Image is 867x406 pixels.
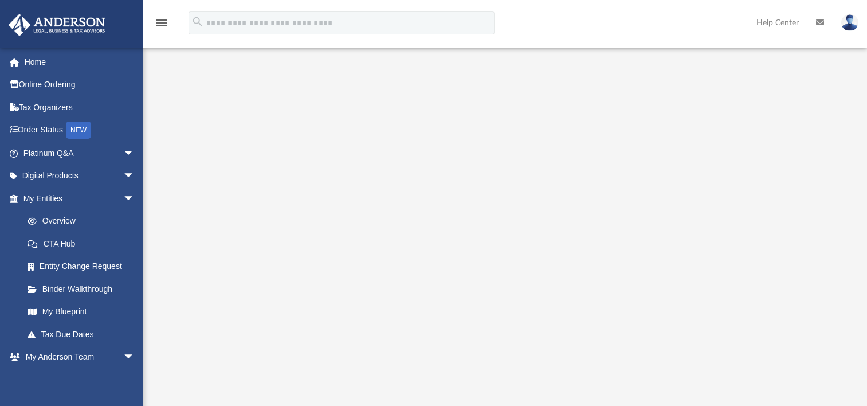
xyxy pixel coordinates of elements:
a: Digital Productsarrow_drop_down [8,165,152,188]
a: My Entitiesarrow_drop_down [8,187,152,210]
a: My Anderson Teamarrow_drop_down [8,346,146,369]
span: arrow_drop_down [123,165,146,188]
a: Home [8,50,152,73]
a: Tax Due Dates [16,323,152,346]
a: Online Ordering [8,73,152,96]
span: arrow_drop_down [123,187,146,210]
a: Tax Organizers [8,96,152,119]
span: arrow_drop_down [123,346,146,369]
a: Entity Change Request [16,255,152,278]
a: My Blueprint [16,300,146,323]
a: menu [155,22,168,30]
span: arrow_drop_down [123,142,146,165]
div: NEW [66,122,91,139]
a: Overview [16,210,152,233]
i: menu [155,16,168,30]
a: Platinum Q&Aarrow_drop_down [8,142,152,165]
i: search [191,15,204,28]
img: User Pic [841,14,858,31]
a: Binder Walkthrough [16,278,152,300]
a: Order StatusNEW [8,119,152,142]
img: Anderson Advisors Platinum Portal [5,14,109,36]
a: CTA Hub [16,232,152,255]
